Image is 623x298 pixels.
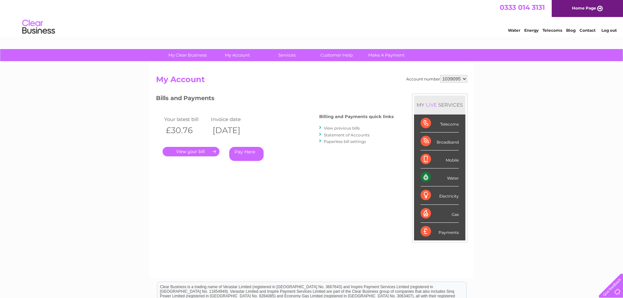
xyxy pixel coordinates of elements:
[601,28,617,33] a: Log out
[500,3,545,11] a: 0333 014 3131
[260,49,314,61] a: Services
[359,49,413,61] a: Make A Payment
[210,49,264,61] a: My Account
[421,150,459,168] div: Mobile
[22,17,55,37] img: logo.png
[229,147,264,161] a: Pay Here
[324,132,370,137] a: Statement of Accounts
[157,4,466,32] div: Clear Business is a trading name of Verastar Limited (registered in [GEOGRAPHIC_DATA] No. 3667643...
[406,75,467,83] div: Account number
[580,28,596,33] a: Contact
[421,114,459,132] div: Telecoms
[209,124,256,137] th: [DATE]
[163,147,219,156] a: .
[524,28,539,33] a: Energy
[163,124,210,137] th: £30.76
[324,139,366,144] a: Paperless bill settings
[421,168,459,186] div: Water
[566,28,576,33] a: Blog
[414,96,465,114] div: MY SERVICES
[319,114,394,119] h4: Billing and Payments quick links
[163,115,210,124] td: Your latest bill
[424,102,438,108] div: LIVE
[209,115,256,124] td: Invoice date
[421,132,459,150] div: Broadband
[421,186,459,204] div: Electricity
[324,126,360,131] a: View previous bills
[508,28,520,33] a: Water
[156,94,394,105] h3: Bills and Payments
[421,205,459,223] div: Gas
[156,75,467,87] h2: My Account
[421,223,459,240] div: Payments
[543,28,562,33] a: Telecoms
[310,49,364,61] a: Customer Help
[161,49,215,61] a: My Clear Business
